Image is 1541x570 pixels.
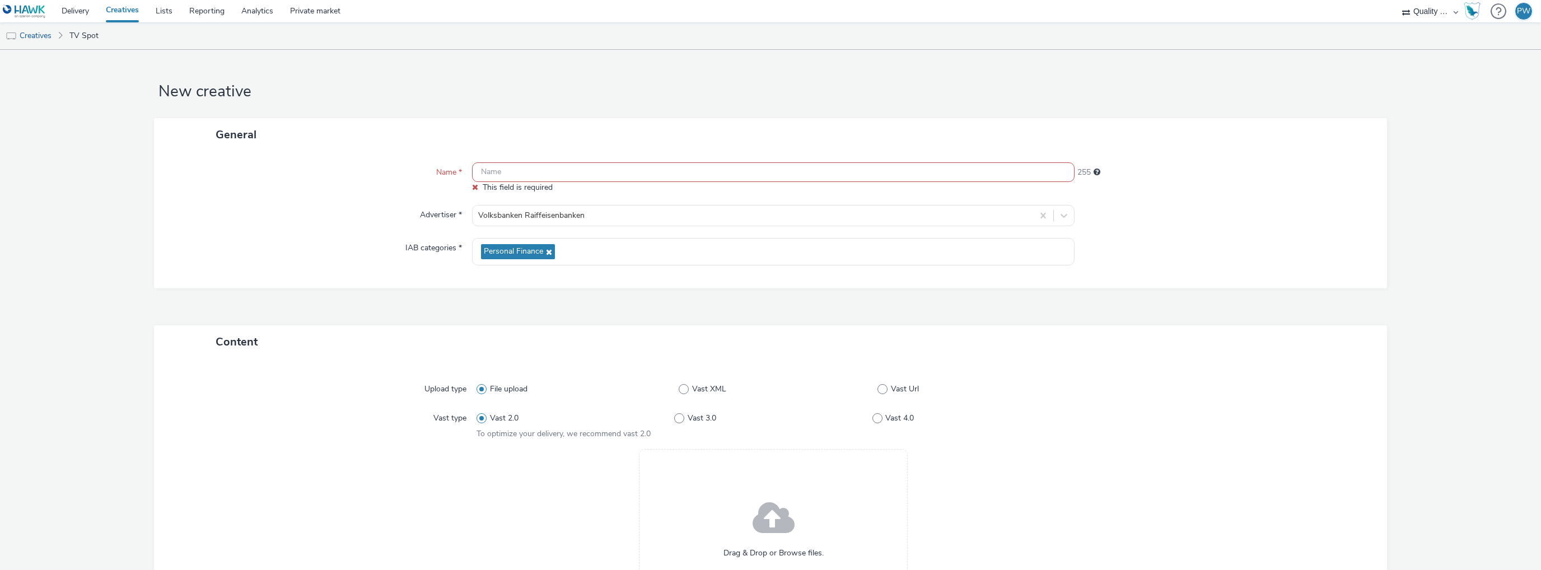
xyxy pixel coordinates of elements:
[401,238,466,254] label: IAB categories *
[484,247,543,256] span: Personal Finance
[688,413,716,424] span: Vast 3.0
[1077,167,1091,178] span: 255
[490,384,527,395] span: File upload
[415,205,466,221] label: Advertiser *
[723,548,824,559] span: Drag & Drop or Browse files.
[490,413,519,424] span: Vast 2.0
[216,127,256,142] span: General
[3,4,46,18] img: undefined Logo
[216,334,258,349] span: Content
[154,81,1387,102] h1: New creative
[1517,3,1530,20] div: PW
[692,384,726,395] span: Vast XML
[429,408,471,424] label: Vast type
[472,162,1075,182] input: Name
[477,428,651,439] span: To optimize your delivery, we recommend vast 2.0
[1464,2,1481,20] img: Hawk Academy
[891,384,919,395] span: Vast Url
[420,379,471,395] label: Upload type
[432,162,466,178] label: Name *
[483,182,553,193] span: This field is required
[885,413,914,424] span: Vast 4.0
[64,22,104,49] a: TV Spot
[1094,167,1100,178] div: Maximum 255 characters
[6,31,17,42] img: tv
[1464,2,1485,20] a: Hawk Academy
